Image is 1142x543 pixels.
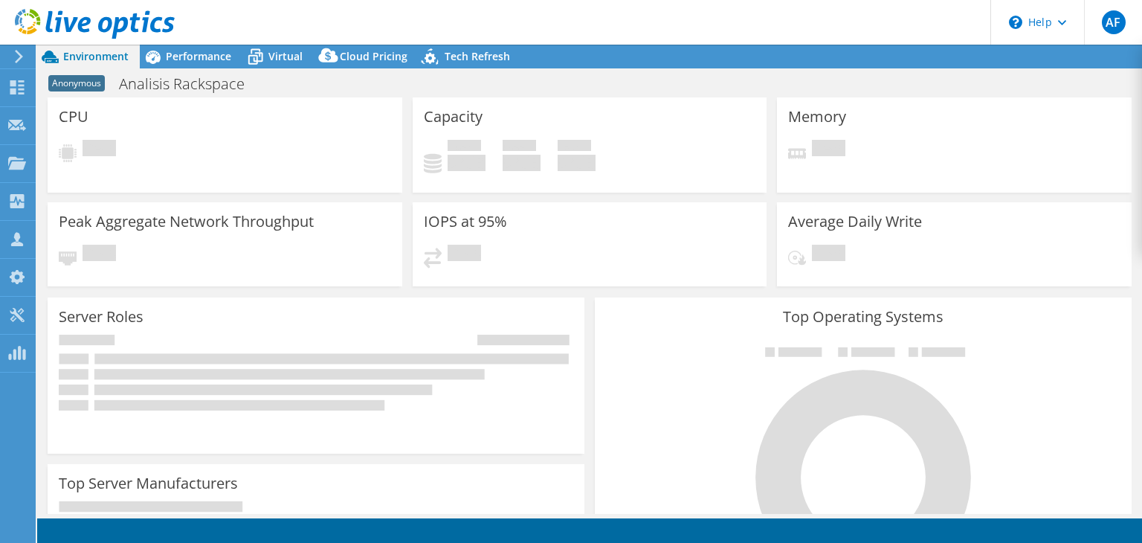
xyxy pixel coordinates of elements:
h3: CPU [59,109,88,125]
span: Virtual [268,49,303,63]
span: Pending [83,140,116,160]
h4: 0 GiB [558,155,596,171]
span: Tech Refresh [445,49,510,63]
span: Pending [812,245,845,265]
span: Environment [63,49,129,63]
h4: 0 GiB [448,155,485,171]
span: Cloud Pricing [340,49,407,63]
h3: Server Roles [59,309,143,325]
h3: Memory [788,109,846,125]
span: Free [503,140,536,155]
span: Pending [448,245,481,265]
span: Total [558,140,591,155]
span: Anonymous [48,75,105,91]
h3: Average Daily Write [788,213,922,230]
h3: Peak Aggregate Network Throughput [59,213,314,230]
span: Pending [83,245,116,265]
h3: IOPS at 95% [424,213,507,230]
span: Performance [166,49,231,63]
h1: Analisis Rackspace [112,76,268,92]
span: Pending [812,140,845,160]
h3: Top Server Manufacturers [59,475,238,492]
h4: 0 GiB [503,155,541,171]
h3: Top Operating Systems [606,309,1120,325]
span: AF [1102,10,1126,34]
h3: Capacity [424,109,483,125]
svg: \n [1009,16,1022,29]
span: Used [448,140,481,155]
